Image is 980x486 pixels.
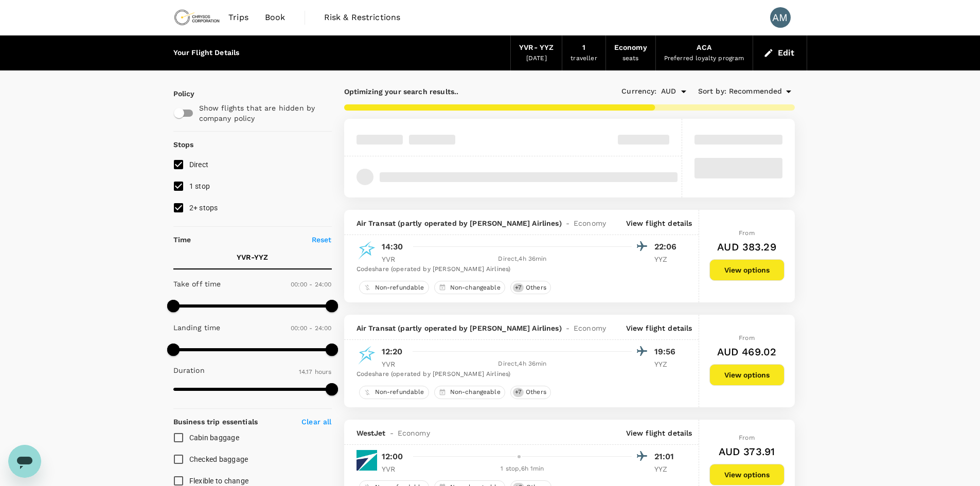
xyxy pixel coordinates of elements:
span: Air Transat (partly operated by [PERSON_NAME] Airlines) [357,323,562,333]
div: [DATE] [526,53,547,64]
h6: AUD 373.91 [719,443,775,460]
span: 00:00 - 24:00 [291,281,332,288]
div: ACA [697,42,711,53]
p: 19:56 [654,346,680,358]
p: 21:01 [654,451,680,463]
span: Trips [228,11,248,24]
p: View flight details [626,428,692,438]
p: YYZ [654,254,680,264]
p: YVR [382,254,407,264]
span: Non-changeable [446,283,505,292]
div: traveller [571,53,597,64]
p: Reset [312,235,332,245]
span: From [739,229,755,237]
strong: Stops [173,140,194,149]
p: YYZ [654,359,680,369]
span: Currency : [621,86,656,97]
div: Non-refundable [359,386,429,399]
p: Optimizing your search results.. [344,86,569,97]
span: - [386,428,398,438]
span: 00:00 - 24:00 [291,325,332,332]
div: Economy [614,42,647,53]
div: Your Flight Details [173,47,240,59]
span: WestJet [357,428,386,438]
p: YVR - YYZ [237,252,268,262]
img: WS [357,450,377,471]
p: Duration [173,365,205,375]
span: Checked baggage [189,455,248,463]
div: Direct , 4h 36min [414,254,632,264]
span: Economy [574,218,606,228]
span: - [562,323,574,333]
span: Economy [574,323,606,333]
span: Recommended [729,86,782,97]
span: Economy [398,428,430,438]
span: + 7 [513,283,524,292]
div: Preferred loyalty program [664,53,744,64]
p: YYZ [654,464,680,474]
span: Non-refundable [371,388,429,397]
p: View flight details [626,218,692,228]
p: 12:00 [382,451,403,463]
strong: Business trip essentials [173,418,258,426]
p: YVR [382,464,407,474]
button: View options [709,364,785,386]
div: YVR - YYZ [519,42,554,53]
span: - [562,218,574,228]
span: Non-refundable [371,283,429,292]
span: Others [522,283,550,292]
p: View flight details [626,323,692,333]
button: Edit [761,45,798,61]
button: View options [709,464,785,485]
span: 14.17 hours [299,368,332,375]
span: Non-changeable [446,388,505,397]
img: TS [357,240,377,261]
h6: AUD 383.29 [717,239,776,255]
div: Non-refundable [359,281,429,294]
div: Direct , 4h 36min [414,359,632,369]
span: Risk & Restrictions [324,11,401,24]
span: From [739,434,755,441]
p: Time [173,235,191,245]
p: YVR [382,359,407,369]
div: Codeshare (operated by [PERSON_NAME] Airlines) [357,264,680,275]
div: +7Others [510,386,551,399]
div: Non-changeable [434,281,505,294]
span: Air Transat (partly operated by [PERSON_NAME] Airlines) [357,218,562,228]
span: Others [522,388,550,397]
h6: AUD 469.02 [717,344,777,360]
div: 1 stop , 6h 1min [414,464,632,474]
span: Direct [189,160,209,169]
img: Chrysos Corporation [173,6,221,29]
span: Book [265,11,286,24]
button: Open [676,84,691,99]
div: Non-changeable [434,386,505,399]
button: View options [709,259,785,281]
div: 1 [582,42,585,53]
iframe: Button to launch messaging window [8,445,41,478]
p: Show flights that are hidden by company policy [199,103,325,123]
div: +7Others [510,281,551,294]
span: From [739,334,755,341]
span: + 7 [513,388,524,397]
p: Policy [173,88,183,99]
p: 14:30 [382,241,403,253]
div: AM [770,7,791,28]
div: Codeshare (operated by [PERSON_NAME] Airlines) [357,369,680,380]
img: TS [357,345,377,366]
p: Clear all [301,417,331,427]
span: 2+ stops [189,204,218,212]
p: 12:20 [382,346,403,358]
span: Cabin baggage [189,434,239,442]
p: Take off time [173,279,221,289]
span: Sort by : [698,86,726,97]
div: seats [622,53,639,64]
span: Flexible to change [189,477,249,485]
p: Landing time [173,322,221,333]
p: 22:06 [654,241,680,253]
span: 1 stop [189,182,210,190]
